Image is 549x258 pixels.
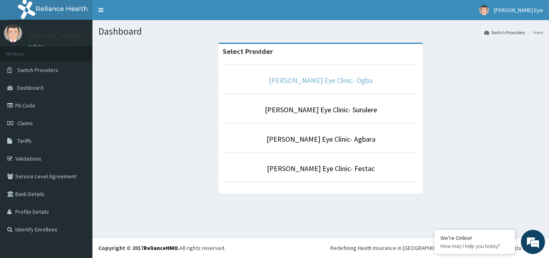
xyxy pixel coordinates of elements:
img: d_794563401_company_1708531726252_794563401 [15,40,33,60]
a: Switch Providers [484,29,525,36]
a: [PERSON_NAME] Eye Clinic- Ogba [269,76,373,85]
strong: Select Provider [223,47,273,56]
div: Chat with us now [42,45,135,56]
p: [PERSON_NAME] Eye [28,33,94,40]
div: We're Online! [440,234,509,241]
div: Minimize live chat window [132,4,151,23]
span: Switch Providers [17,66,58,74]
div: Redefining Heath Insurance in [GEOGRAPHIC_DATA] using Telemedicine and Data Science! [330,244,543,252]
img: User Image [4,24,22,42]
a: [PERSON_NAME] Eye Clinic- Festac [267,164,375,173]
span: Dashboard [17,84,43,91]
span: Tariffs [17,137,32,144]
a: [PERSON_NAME] Eye Clinic- Surulere [265,105,377,114]
span: Claims [17,120,33,127]
span: [PERSON_NAME] Eye [494,6,543,14]
h1: Dashboard [98,26,543,37]
li: Here [526,29,543,36]
footer: All rights reserved. [92,237,549,258]
a: RelianceHMO [143,244,178,252]
span: We're online! [47,78,111,159]
a: [PERSON_NAME] Eye Clinic- Agbara [266,134,375,144]
textarea: Type your message and hit 'Enter' [4,172,153,200]
p: How may I help you today? [440,243,509,250]
img: User Image [479,5,489,15]
strong: Copyright © 2017 . [98,244,180,252]
a: Online [28,44,47,50]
